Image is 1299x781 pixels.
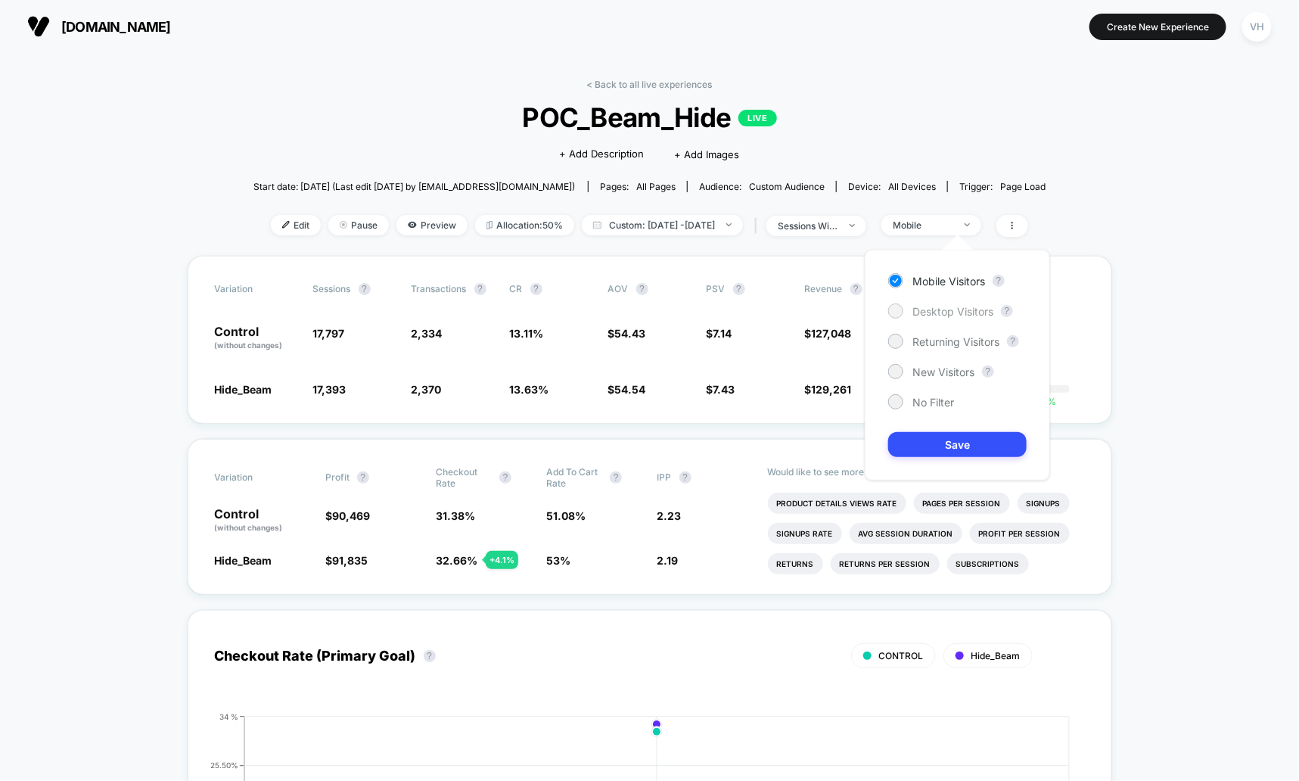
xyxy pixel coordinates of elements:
span: Desktop Visitors [912,305,993,318]
span: 53 % [546,554,570,567]
button: ? [359,283,371,295]
div: sessions with impression [778,220,838,232]
tspan: 34 % [219,712,238,721]
span: New Visitors [912,366,974,378]
li: Signups [1018,493,1070,514]
button: ? [1001,305,1013,317]
p: LIVE [738,110,776,126]
img: Visually logo [27,15,50,38]
span: IPP [657,471,672,483]
p: Control [215,508,310,534]
p: Would like to see more reports? [768,466,1085,478]
button: VH [1238,11,1276,42]
span: $ [325,509,370,522]
span: $ [805,383,852,396]
button: ? [993,275,1005,287]
span: all devices [888,181,936,192]
span: 54.43 [615,327,646,340]
span: $ [805,327,852,340]
div: VH [1242,12,1272,42]
span: 91,835 [332,554,368,567]
span: 2.19 [657,554,679,567]
span: 51.08 % [546,509,586,522]
div: Audience: [699,181,825,192]
button: ? [530,283,542,295]
span: Start date: [DATE] (Last edit [DATE] by [EMAIL_ADDRESS][DOMAIN_NAME]) [253,181,575,192]
span: CR [510,283,523,294]
span: $ [325,554,368,567]
img: rebalance [486,221,493,229]
img: end [726,223,732,226]
span: $ [707,327,732,340]
span: [DOMAIN_NAME] [61,19,171,35]
p: Control [215,325,298,351]
img: end [340,221,347,229]
span: AOV [608,283,629,294]
button: ? [636,283,648,295]
button: ? [499,471,511,484]
span: + Add Images [675,148,740,160]
img: end [965,223,970,226]
li: Profit Per Session [970,523,1070,544]
button: ? [982,366,994,378]
li: Signups Rate [768,523,842,544]
span: CONTROL [879,650,924,661]
span: 127,048 [812,327,852,340]
span: 90,469 [332,509,370,522]
span: Transactions [412,283,467,294]
span: Variation [215,466,298,489]
span: 7.14 [713,327,732,340]
span: Profit [325,471,350,483]
span: | [750,215,766,237]
span: $ [707,383,735,396]
span: 31.38 % [436,509,475,522]
a: < Back to all live experiences [587,79,713,90]
div: + 4.1 % [486,551,518,569]
button: ? [357,471,369,484]
span: $ [608,383,646,396]
span: $ [608,327,646,340]
span: Hide_Beam [215,554,272,567]
span: 13.63 % [510,383,549,396]
span: 54.54 [615,383,646,396]
span: POC_Beam_Hide [293,101,1006,133]
span: 2.23 [657,509,682,522]
span: Returning Visitors [912,335,999,348]
span: 17,797 [313,327,345,340]
span: Revenue [805,283,843,294]
img: calendar [593,221,601,229]
span: 13.11 % [510,327,544,340]
span: Pause [328,215,389,235]
li: Product Details Views Rate [768,493,906,514]
button: ? [474,283,486,295]
img: end [850,224,855,227]
div: Trigger: [959,181,1046,192]
span: PSV [707,283,726,294]
li: Subscriptions [947,553,1029,574]
span: Mobile Visitors [912,275,985,288]
span: Add To Cart Rate [546,466,602,489]
li: Returns Per Session [831,553,940,574]
span: Device: [836,181,947,192]
li: Returns [768,553,823,574]
div: Mobile [893,219,953,231]
span: Checkout Rate [436,466,492,489]
span: Allocation: 50% [475,215,574,235]
span: (without changes) [215,341,283,350]
tspan: 25.50% [210,761,238,770]
button: ? [679,471,691,484]
span: all pages [636,181,676,192]
span: 2,334 [412,327,443,340]
span: 2,370 [412,383,442,396]
span: Hide_Beam [971,650,1021,661]
button: [DOMAIN_NAME] [23,14,176,39]
span: Custom: [DATE] - [DATE] [582,215,743,235]
span: Preview [396,215,468,235]
span: + Add Description [560,147,645,162]
span: Page Load [1000,181,1046,192]
span: Hide_Beam [215,383,272,396]
span: Custom Audience [749,181,825,192]
button: ? [733,283,745,295]
button: Save [888,432,1027,457]
span: Edit [271,215,321,235]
